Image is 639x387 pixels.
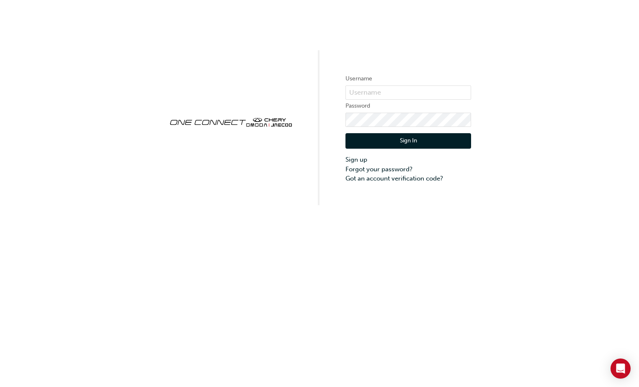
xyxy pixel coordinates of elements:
[345,74,471,84] label: Username
[611,359,631,379] div: Open Intercom Messenger
[345,133,471,149] button: Sign In
[345,85,471,100] input: Username
[345,174,471,183] a: Got an account verification code?
[345,155,471,165] a: Sign up
[345,165,471,174] a: Forgot your password?
[168,111,294,132] img: oneconnect
[345,101,471,111] label: Password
